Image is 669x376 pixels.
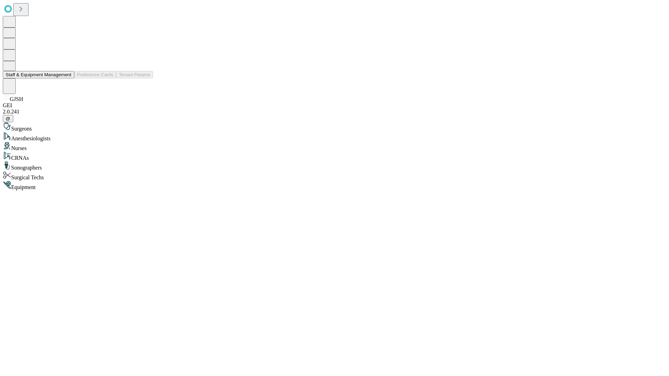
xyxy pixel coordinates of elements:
div: GEI [3,102,666,109]
div: 2.0.241 [3,109,666,115]
div: Sonographers [3,161,666,171]
div: Anesthesiologists [3,132,666,142]
button: Preference Cards [74,71,116,78]
button: Tenant Params [116,71,153,78]
div: Equipment [3,181,666,190]
div: Surgical Techs [3,171,666,181]
div: Surgeons [3,122,666,132]
span: GJSH [10,96,23,102]
div: Nurses [3,142,666,151]
button: @ [3,115,13,122]
span: @ [6,116,10,121]
button: Staff & Equipment Management [3,71,74,78]
div: CRNAs [3,151,666,161]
